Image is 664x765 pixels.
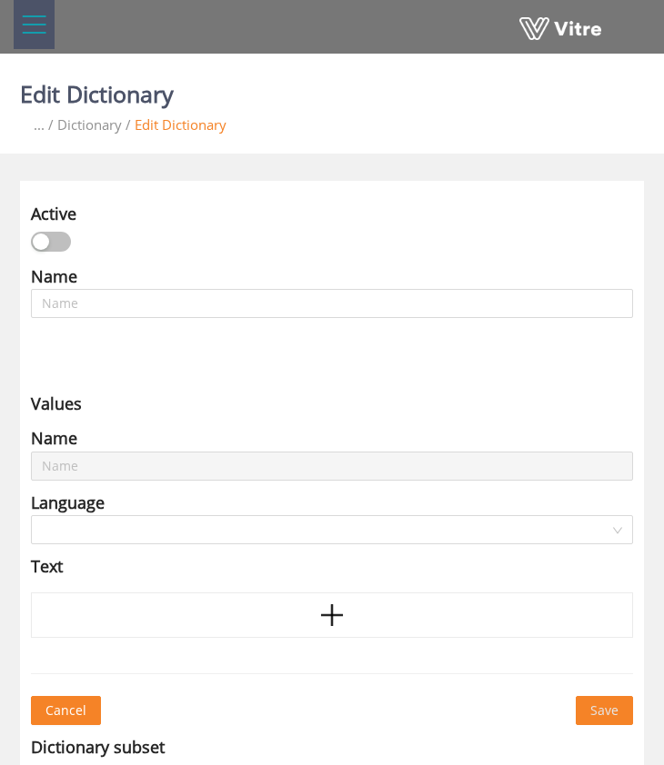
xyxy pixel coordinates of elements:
[31,425,77,451] div: Name
[31,263,77,289] div: Name
[20,45,174,114] h1: Edit Dictionary
[31,490,105,515] div: Language
[122,114,226,136] li: Edit Dictionary
[576,696,633,725] button: Save
[31,734,165,760] div: Dictionary subset
[31,289,633,318] input: Name
[57,115,122,134] a: Dictionary
[31,452,633,481] input: Name
[31,391,82,416] div: Values
[34,115,45,134] span: ...
[31,201,76,226] div: Active
[318,601,346,629] span: plus
[31,553,63,579] div: Text
[45,700,86,720] span: Cancel
[31,696,101,725] button: Cancel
